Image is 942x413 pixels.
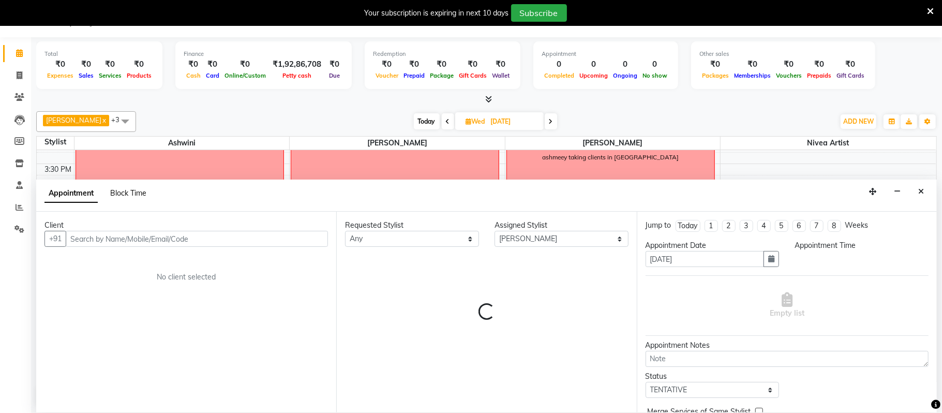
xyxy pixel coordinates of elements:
[203,58,222,70] div: ₹0
[456,58,489,70] div: ₹0
[101,116,106,124] a: x
[804,72,834,79] span: Prepaids
[124,72,154,79] span: Products
[111,115,127,124] span: +3
[740,220,753,232] li: 3
[325,58,343,70] div: ₹0
[66,231,328,247] input: Search by Name/Mobile/Email/Code
[268,58,325,70] div: ₹1,92,86,708
[646,220,671,231] div: Jump to
[401,58,427,70] div: ₹0
[810,220,824,232] li: 7
[373,72,401,79] span: Voucher
[184,58,203,70] div: ₹0
[773,58,804,70] div: ₹0
[222,72,268,79] span: Online/Custom
[495,220,629,231] div: Assigned Stylist
[721,137,936,150] span: Nivea Artist
[731,58,773,70] div: ₹0
[184,50,343,58] div: Finance
[96,58,124,70] div: ₹0
[770,292,804,319] span: Empty list
[804,58,834,70] div: ₹0
[640,58,670,70] div: 0
[44,58,76,70] div: ₹0
[678,220,698,231] div: Today
[463,117,488,125] span: Wed
[96,72,124,79] span: Services
[577,58,610,70] div: 0
[203,72,222,79] span: Card
[44,72,76,79] span: Expenses
[610,58,640,70] div: 0
[646,240,780,251] div: Appointment Date
[646,371,780,382] div: Status
[124,58,154,70] div: ₹0
[488,114,540,129] input: 2025-09-03
[775,220,788,232] li: 5
[110,188,146,198] span: Block Time
[184,72,203,79] span: Cash
[489,72,512,79] span: Wallet
[326,72,342,79] span: Due
[401,72,427,79] span: Prepaid
[914,184,929,200] button: Close
[44,220,328,231] div: Client
[834,58,867,70] div: ₹0
[757,220,771,232] li: 4
[373,58,401,70] div: ₹0
[505,137,721,150] span: [PERSON_NAME]
[44,231,66,247] button: +91
[427,72,456,79] span: Package
[345,220,479,231] div: Requested Stylist
[373,50,512,58] div: Redemption
[542,50,670,58] div: Appointment
[222,58,268,70] div: ₹0
[841,114,876,129] button: ADD NEW
[699,50,867,58] div: Other sales
[773,72,804,79] span: Vouchers
[489,58,512,70] div: ₹0
[699,72,731,79] span: Packages
[577,72,610,79] span: Upcoming
[793,220,806,232] li: 6
[542,72,577,79] span: Completed
[731,72,773,79] span: Memberships
[640,72,670,79] span: No show
[37,137,74,148] div: Stylist
[365,8,509,19] div: Your subscription is expiring in next 10 days
[74,137,290,150] span: Ashwini
[722,220,736,232] li: 2
[699,58,731,70] div: ₹0
[646,340,929,351] div: Appointment Notes
[705,220,718,232] li: 1
[46,116,101,124] span: [PERSON_NAME]
[427,58,456,70] div: ₹0
[646,251,765,267] input: yyyy-mm-dd
[69,272,303,283] div: No client selected
[610,72,640,79] span: Ongoing
[828,220,841,232] li: 8
[44,50,154,58] div: Total
[414,113,440,129] span: Today
[795,240,929,251] div: Appointment Time
[76,72,96,79] span: Sales
[76,58,96,70] div: ₹0
[834,72,867,79] span: Gift Cards
[845,220,869,231] div: Weeks
[542,153,679,162] div: ashmeey taking clients in [GEOGRAPHIC_DATA]
[511,4,567,22] button: Subscribe
[542,58,577,70] div: 0
[290,137,505,150] span: [PERSON_NAME]
[44,184,98,203] span: Appointment
[43,164,74,175] div: 3:30 PM
[280,72,314,79] span: Petty cash
[456,72,489,79] span: Gift Cards
[843,117,874,125] span: ADD NEW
